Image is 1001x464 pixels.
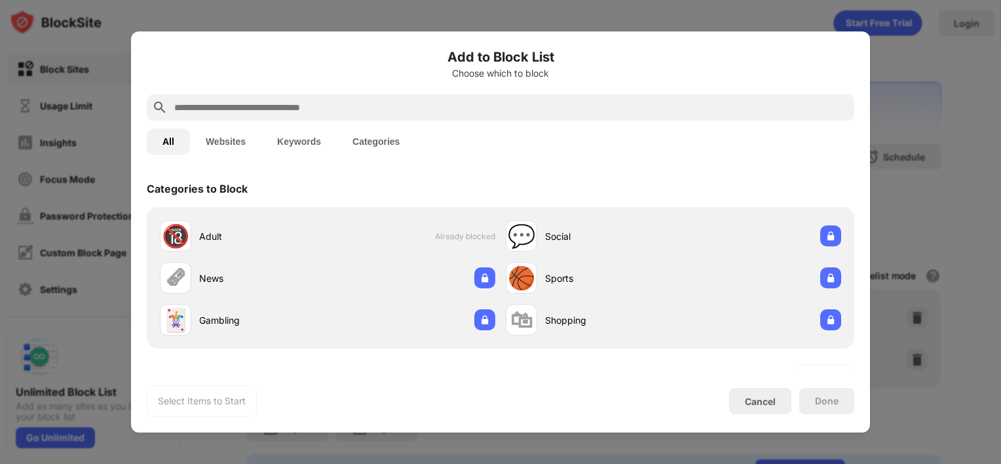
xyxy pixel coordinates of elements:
div: 🏀 [508,265,535,292]
div: 💬 [508,223,535,250]
div: Categories to Block [147,182,248,195]
button: All [147,128,190,155]
div: Choose which to block [147,68,854,79]
button: Websites [190,128,261,155]
h6: Add to Block List [147,47,854,67]
div: See more [807,368,843,381]
button: Categories [337,128,415,155]
div: Adult [199,229,328,243]
div: 🛍 [510,307,533,334]
div: Cancel [745,396,776,407]
div: Gambling [199,313,328,327]
div: 🔞 [162,223,189,250]
div: Shopping [545,313,673,327]
div: 🗞 [164,265,187,292]
img: search.svg [152,100,168,115]
div: Select Items to Start [158,395,246,408]
div: Websites to Block [147,368,239,381]
div: News [199,271,328,285]
button: Keywords [261,128,337,155]
span: Already blocked [435,231,495,241]
div: Social [545,229,673,243]
div: 🃏 [162,307,189,334]
div: Done [815,396,839,406]
div: Sports [545,271,673,285]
